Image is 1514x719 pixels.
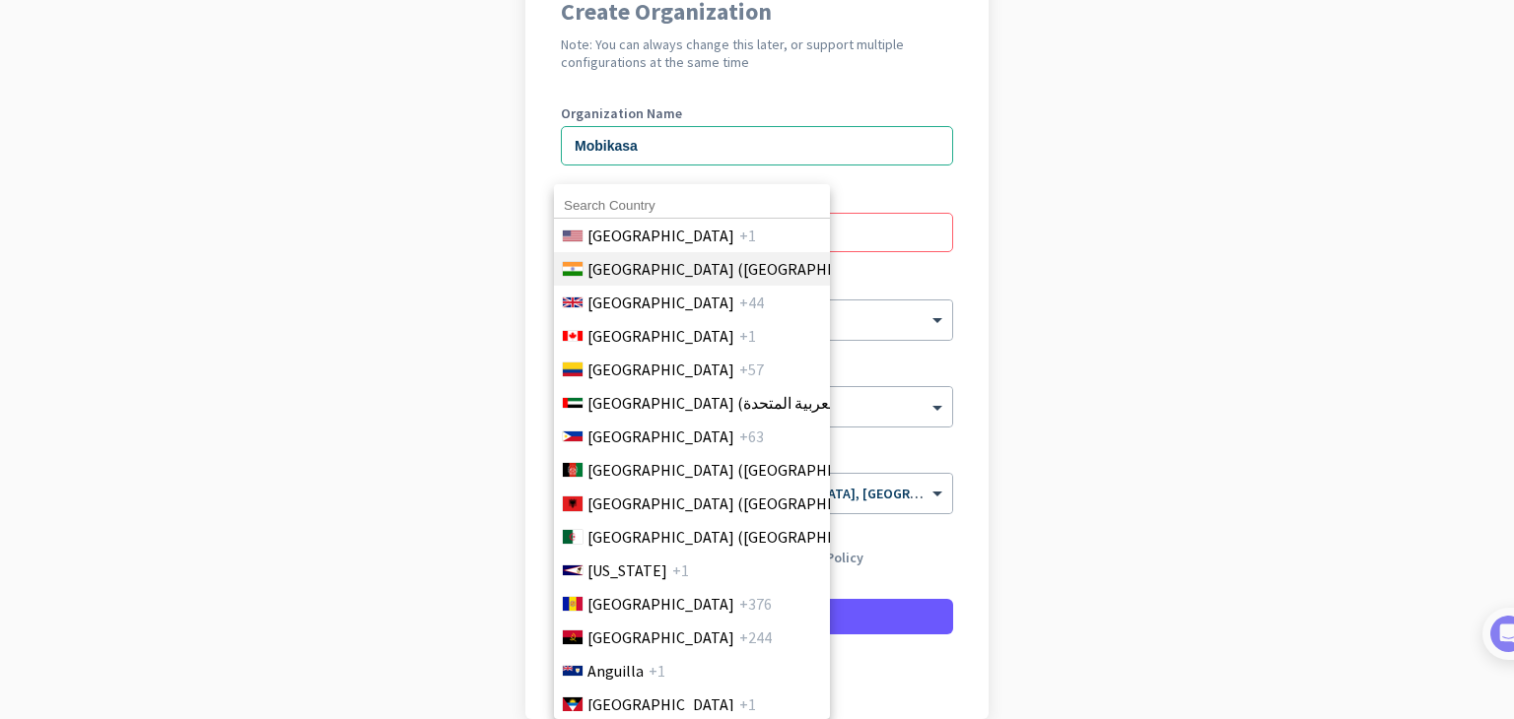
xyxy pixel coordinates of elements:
span: +57 [739,358,764,381]
span: +1 [739,692,756,716]
span: +1 [672,558,689,582]
input: Search Country [554,193,830,219]
span: [GEOGRAPHIC_DATA] [587,425,734,448]
span: +1 [649,659,665,683]
span: [GEOGRAPHIC_DATA] (‫الإمارات العربية المتحدة‬‎) [587,391,899,415]
span: +376 [739,592,772,616]
span: [GEOGRAPHIC_DATA] [587,625,734,649]
span: Anguilla [587,659,644,683]
span: [GEOGRAPHIC_DATA] [587,358,734,381]
span: +1 [739,324,756,348]
span: +1 [739,224,756,247]
span: [GEOGRAPHIC_DATA] ([GEOGRAPHIC_DATA]) [587,491,895,515]
span: [US_STATE] [587,558,667,582]
span: [GEOGRAPHIC_DATA] [587,224,734,247]
span: +244 [739,625,772,649]
span: [GEOGRAPHIC_DATA] ([GEOGRAPHIC_DATA]) [587,257,895,281]
span: +44 [739,291,764,314]
span: +63 [739,425,764,448]
span: [GEOGRAPHIC_DATA] [587,692,734,716]
span: [GEOGRAPHIC_DATA] [587,291,734,314]
span: [GEOGRAPHIC_DATA] [587,592,734,616]
span: [GEOGRAPHIC_DATA] [587,324,734,348]
span: [GEOGRAPHIC_DATA] (‫[GEOGRAPHIC_DATA]‬‎) [587,458,895,482]
span: [GEOGRAPHIC_DATA] (‫[GEOGRAPHIC_DATA]‬‎) [587,525,895,549]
